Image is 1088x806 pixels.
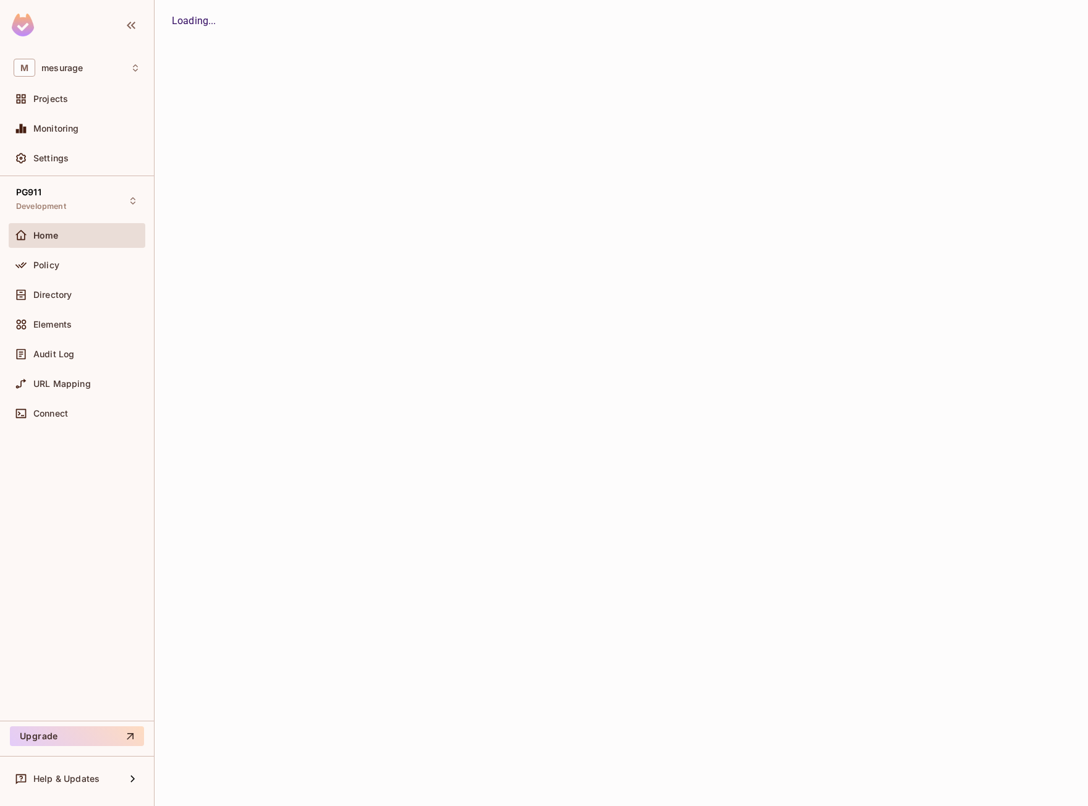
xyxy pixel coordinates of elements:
button: Upgrade [10,726,144,746]
span: Elements [33,320,72,329]
span: Settings [33,153,69,163]
span: Projects [33,94,68,104]
span: Directory [33,290,72,300]
span: PG911 [16,187,41,197]
span: Development [16,201,66,211]
img: SReyMgAAAABJRU5ErkJggg== [12,14,34,36]
div: Loading... [172,14,1071,28]
span: Monitoring [33,124,79,134]
span: Policy [33,260,59,270]
span: M [14,59,35,77]
span: Connect [33,409,68,418]
span: URL Mapping [33,379,91,389]
span: Workspace: mesurage [41,63,83,73]
span: Audit Log [33,349,74,359]
span: Help & Updates [33,774,100,784]
span: Home [33,231,59,240]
